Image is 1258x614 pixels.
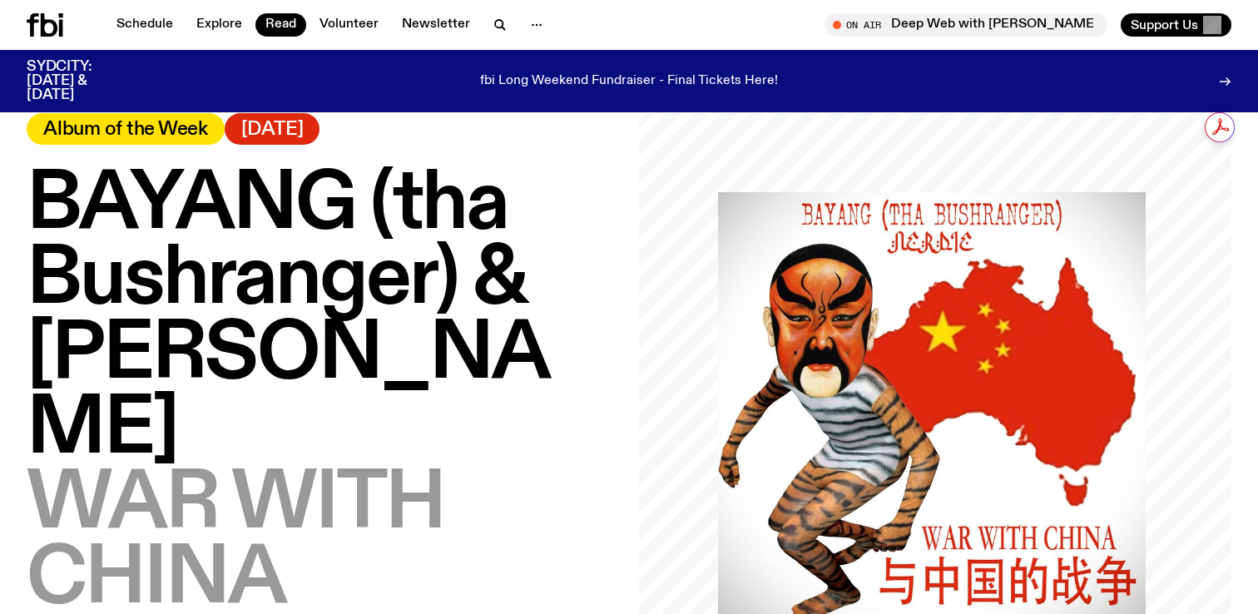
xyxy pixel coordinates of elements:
p: fbi Long Weekend Fundraiser - Final Tickets Here! [480,74,778,89]
a: Newsletter [392,13,480,37]
a: Explore [186,13,252,37]
span: [DATE] [241,121,304,139]
button: Support Us [1121,13,1231,37]
span: Album of the Week [43,121,208,139]
a: Volunteer [310,13,389,37]
button: On AirDeep Web with [PERSON_NAME] [825,13,1107,37]
span: Support Us [1131,17,1198,32]
span: BAYANG (tha Bushranger) & [PERSON_NAME] [27,164,549,472]
a: Read [255,13,306,37]
h3: SYDCITY: [DATE] & [DATE] [27,60,133,102]
a: Schedule [106,13,183,37]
